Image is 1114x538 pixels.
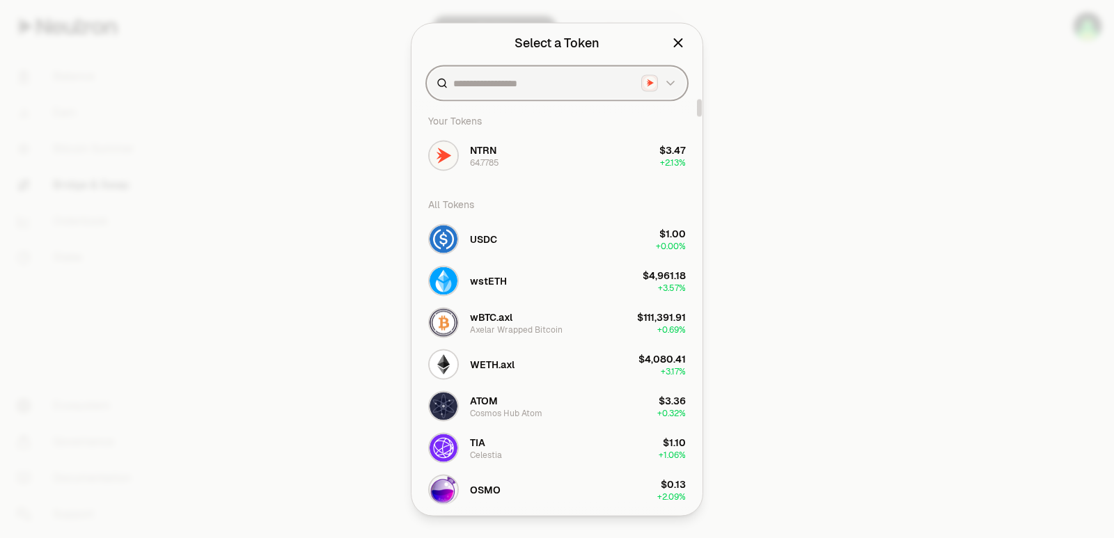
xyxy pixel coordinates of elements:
[637,310,686,324] div: $111,391.91
[659,449,686,460] span: + 1.06%
[470,449,502,460] div: Celestia
[420,301,694,343] button: wBTC.axl LogowBTC.axlAxelar Wrapped Bitcoin$111,391.91+0.69%
[470,407,542,418] div: Cosmos Hub Atom
[420,134,694,176] button: NTRN LogoNTRN64.7785$3.47+2.13%
[658,282,686,293] span: + 3.57%
[420,190,694,218] div: All Tokens
[420,260,694,301] button: wstETH LogowstETH$4,961.18+3.57%
[470,143,496,157] span: NTRN
[430,225,457,253] img: USDC Logo
[430,475,457,503] img: OSMO Logo
[670,33,686,52] button: Close
[659,143,686,157] div: $3.47
[430,350,457,378] img: WETH.axl Logo
[470,435,485,449] span: TIA
[470,357,515,371] span: WETH.axl
[470,274,507,287] span: wstETH
[430,434,457,461] img: TIA Logo
[430,392,457,420] img: ATOM Logo
[470,232,497,246] span: USDC
[420,468,694,510] button: OSMO LogoOSMO$0.13+2.09%
[420,343,694,385] button: WETH.axl LogoWETH.axl$4,080.41+3.17%
[470,157,499,168] div: 64.7785
[470,482,501,496] span: OSMO
[470,324,563,335] div: Axelar Wrapped Bitcoin
[661,365,686,377] span: + 3.17%
[515,33,599,52] div: Select a Token
[663,435,686,449] div: $1.10
[661,477,686,491] div: $0.13
[641,74,677,91] button: Neutron LogoNeutron Logo
[659,393,686,407] div: $3.36
[420,427,694,468] button: TIA LogoTIACelestia$1.10+1.06%
[643,77,657,90] img: Neutron Logo
[470,393,498,407] span: ATOM
[657,324,686,335] span: + 0.69%
[643,268,686,282] div: $4,961.18
[656,240,686,251] span: + 0.00%
[420,385,694,427] button: ATOM LogoATOMCosmos Hub Atom$3.36+0.32%
[430,267,457,294] img: wstETH Logo
[657,407,686,418] span: + 0.32%
[420,106,694,134] div: Your Tokens
[430,141,457,169] img: NTRN Logo
[420,218,694,260] button: USDC LogoUSDC$1.00+0.00%
[659,226,686,240] div: $1.00
[430,308,457,336] img: wBTC.axl Logo
[657,491,686,502] span: + 2.09%
[638,351,686,365] div: $4,080.41
[470,310,512,324] span: wBTC.axl
[660,157,686,168] span: + 2.13%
